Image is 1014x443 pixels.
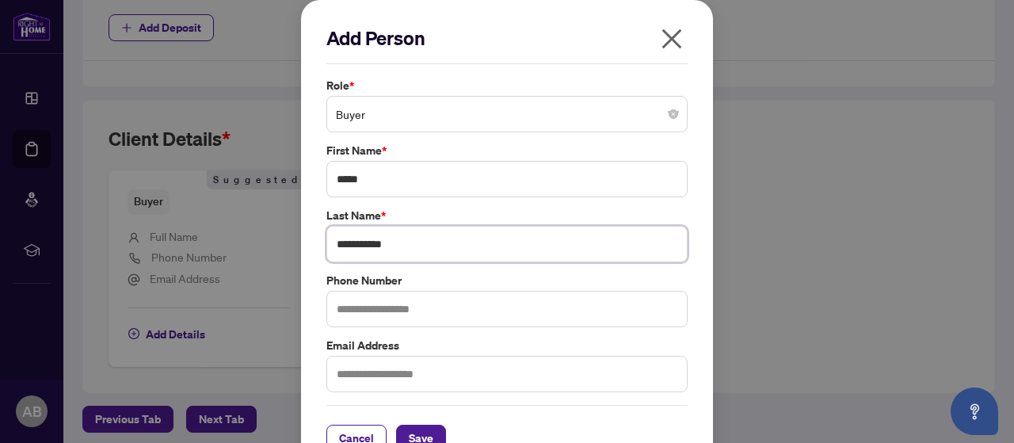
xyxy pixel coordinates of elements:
span: Buyer [336,99,678,129]
label: Last Name [326,207,688,224]
span: close [659,26,684,52]
h2: Add Person [326,25,688,51]
label: First Name [326,142,688,159]
span: close-circle [669,109,678,119]
button: Open asap [951,388,998,435]
label: Email Address [326,337,688,354]
label: Role [326,77,688,94]
label: Phone Number [326,272,688,289]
